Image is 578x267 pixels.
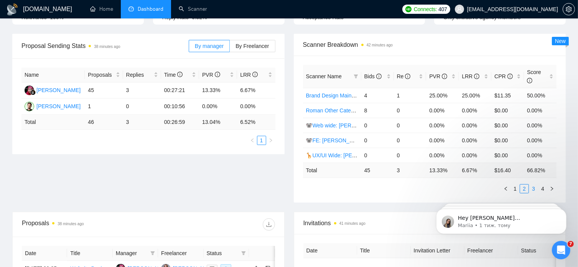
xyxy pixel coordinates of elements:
[248,136,257,145] li: Previous Page
[462,73,479,79] span: LRR
[306,107,476,114] a: Roman Other Categories: UX/UI & Web design copy [PERSON_NAME]
[527,78,532,83] span: info-circle
[128,6,134,12] span: dashboard
[511,185,519,193] a: 1
[491,148,524,163] td: $0.00
[207,249,238,257] span: Status
[510,184,520,193] li: 1
[199,99,237,115] td: 0.00%
[250,138,255,143] span: left
[195,43,224,49] span: By manager
[116,249,147,257] span: Manager
[25,86,34,95] img: D
[459,88,491,103] td: 25.00%
[394,118,427,133] td: 0
[347,14,350,20] span: --
[22,246,67,261] th: Date
[161,115,199,130] td: 00:26:59
[538,185,547,193] a: 4
[429,73,447,79] span: PVR
[405,6,412,12] img: upwork-logo.png
[113,246,158,261] th: Manager
[306,152,412,158] a: 🦒UX/UI Wide: [PERSON_NAME] 03/07 old
[303,218,557,228] span: Invitations
[501,184,510,193] li: Previous Page
[507,74,513,79] span: info-circle
[199,115,237,130] td: 13.04 %
[22,218,148,231] div: Proposals
[459,163,491,178] td: 6.67 %
[161,82,199,99] td: 00:27:21
[361,163,394,178] td: 45
[550,186,554,191] span: right
[21,68,85,82] th: Name
[352,71,360,82] span: filter
[50,14,64,20] span: 100%
[6,3,18,16] img: logo
[367,43,393,47] time: 42 minutes ago
[457,7,462,12] span: user
[123,99,161,115] td: 0
[67,246,112,261] th: Title
[138,6,163,12] span: Dashboard
[438,5,447,13] span: 407
[524,148,557,163] td: 0.00%
[547,184,557,193] button: right
[240,72,258,78] span: LRR
[357,243,411,258] th: Title
[94,44,120,49] time: 38 minutes ago
[240,247,247,259] span: filter
[263,218,275,231] button: download
[491,163,524,178] td: $ 16.40
[524,103,557,118] td: 0.00%
[459,133,491,148] td: 0.00%
[426,133,459,148] td: 0.00%
[443,14,521,20] span: Only exclusive agency members
[459,118,491,133] td: 0.00%
[538,184,547,193] li: 4
[529,184,538,193] li: 3
[177,72,183,77] span: info-circle
[442,74,447,79] span: info-circle
[306,92,374,99] a: Brand Design Main (Valeriia)
[568,241,574,247] span: 7
[394,163,427,178] td: 3
[426,163,459,178] td: 13.33 %
[547,184,557,193] li: Next Page
[268,138,273,143] span: right
[361,148,394,163] td: 0
[237,99,275,115] td: 0.00%
[33,22,132,150] span: Hey [PERSON_NAME][EMAIL_ADDRESS][DOMAIN_NAME], Looks like your Upwork agency [PERSON_NAME] Design...
[464,243,518,258] th: Freelancer
[426,88,459,103] td: 25.00%
[266,136,275,145] button: right
[306,122,428,129] a: 🐨Web wide: [PERSON_NAME] 03/07 bid in range
[459,103,491,118] td: 0.00%
[237,82,275,99] td: 6.67%
[524,133,557,148] td: 0.00%
[491,133,524,148] td: $0.00
[36,86,81,94] div: [PERSON_NAME]
[354,74,358,79] span: filter
[491,118,524,133] td: $0.00
[85,82,123,99] td: 45
[88,71,114,79] span: Proposals
[252,72,258,77] span: info-circle
[30,90,36,95] img: gigradar-bm.png
[411,243,464,258] th: Invitation Letter
[202,72,220,78] span: PVR
[257,136,266,145] a: 1
[161,99,199,115] td: 00:10:56
[248,136,257,145] button: left
[85,99,123,115] td: 1
[25,102,34,111] img: RV
[158,246,203,261] th: Freelancer
[164,72,183,78] span: Time
[555,38,566,44] span: New
[426,103,459,118] td: 0.00%
[405,74,410,79] span: info-circle
[303,14,344,20] span: Acceptance Rate
[563,6,575,12] a: setting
